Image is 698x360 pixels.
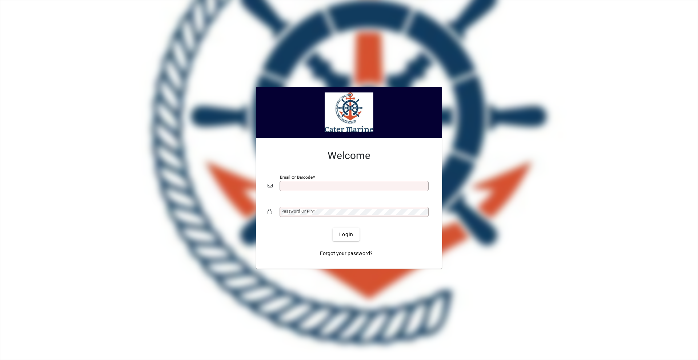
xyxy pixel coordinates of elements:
[317,247,376,260] a: Forgot your password?
[333,228,359,241] button: Login
[281,209,313,214] mat-label: Password or Pin
[280,175,313,180] mat-label: Email or Barcode
[338,231,353,238] span: Login
[320,250,373,257] span: Forgot your password?
[268,150,430,162] h2: Welcome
